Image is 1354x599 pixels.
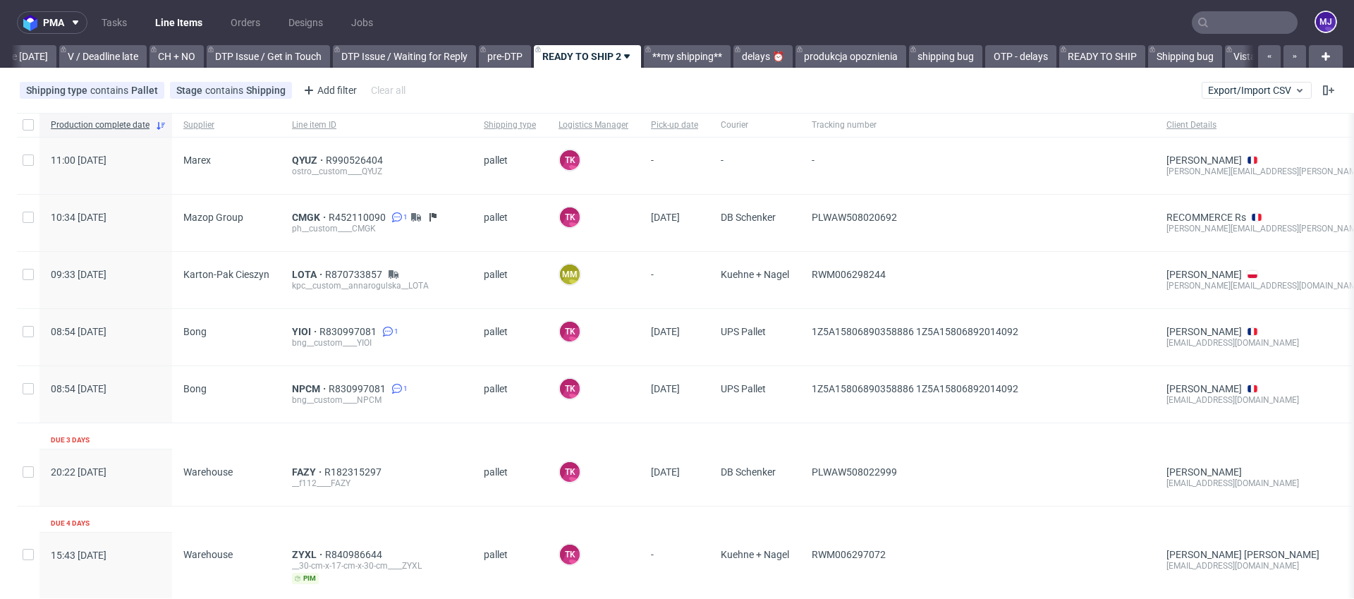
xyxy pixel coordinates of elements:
figcaption: TK [560,207,580,227]
span: Line item ID [292,119,461,131]
span: ZYXL [292,549,325,560]
span: 15:43 [DATE] [51,550,106,561]
figcaption: TK [560,462,580,482]
span: RWM006298244 [812,269,886,280]
a: [PERSON_NAME] [1166,155,1242,166]
span: 08:54 [DATE] [51,326,106,337]
a: [PERSON_NAME] [1166,466,1242,478]
span: pallet [484,269,536,291]
span: Kuehne + Nagel [721,549,789,584]
img: logo [23,15,43,31]
span: PLWAW508020692 [812,212,897,223]
span: Karton-Pak Cieszyn [183,269,269,280]
span: contains [205,85,246,96]
a: 1 [389,383,408,394]
span: pallet [484,549,536,584]
a: Tasks [93,11,135,34]
span: [DATE] [651,212,680,223]
a: [PERSON_NAME] [1166,326,1242,337]
a: LOTA [292,269,325,280]
span: Warehouse [183,466,233,478]
span: DB Schenker [721,466,789,489]
a: QYUZ [292,155,326,166]
span: 09:33 [DATE] [51,269,106,280]
div: Due 3 days [51,435,90,446]
div: kpc__custom__annarogulska__LOTA [292,280,461,291]
span: Shipping type [26,85,90,96]
a: [PERSON_NAME] [1166,383,1242,394]
span: R840986644 [325,549,385,560]
a: READY TO SHIP [1059,45,1145,68]
a: R452110090 [329,212,389,223]
a: shipping bug [909,45,982,68]
span: - [812,155,1144,177]
span: Export/Import CSV [1208,85,1305,96]
span: Mazop Group [183,212,243,223]
figcaption: TK [560,545,580,564]
a: Orders [222,11,269,34]
a: YIOI [292,326,319,337]
span: 1 [403,212,408,223]
a: DTP Issue / Get in Touch [207,45,330,68]
a: [PERSON_NAME] [PERSON_NAME] [1166,549,1319,560]
a: V / Deadline late [59,45,147,68]
span: Marex [183,155,211,166]
a: R870733857 [325,269,385,280]
figcaption: TK [560,379,580,399]
div: Pallet [131,85,158,96]
a: CH + NO [150,45,204,68]
span: pallet [484,326,536,349]
span: UPS Pallet [721,326,789,349]
a: OTP - delays [985,45,1056,68]
span: Warehouse [183,549,233,560]
a: R182315297 [324,466,384,478]
span: [DATE] [651,466,680,478]
a: Vista non-EU 🚚 [1225,45,1312,68]
span: Bong [183,326,207,337]
span: - [721,155,789,177]
span: 11:00 [DATE] [51,155,106,166]
span: 1Z5A15806890358886 1Z5A15806892014092 [812,326,1018,337]
span: pim [292,573,319,584]
button: Export/Import CSV [1202,82,1312,99]
a: [PERSON_NAME] [1166,269,1242,280]
a: DTP Issue / Waiting for Reply [333,45,476,68]
span: Bong [183,383,207,394]
span: PLWAW508022999 [812,466,897,478]
span: NPCM [292,383,329,394]
div: ostro__custom____QYUZ [292,166,461,177]
span: 1 [403,383,408,394]
span: Shipping type [484,119,536,131]
span: Tracking number [812,119,1144,131]
span: - [651,549,698,584]
span: Production complete date [51,119,150,131]
a: CMGK [292,212,329,223]
a: RECOMMERCE Rs [1166,212,1246,223]
a: READY TO SHIP 2 [534,45,641,68]
a: delays ⏰ [733,45,793,68]
a: FAZY [292,466,324,478]
span: pallet [484,155,536,177]
span: UPS Pallet [721,383,789,406]
a: R830997081 [319,326,379,337]
div: Add filter [298,79,360,102]
div: __f112____FAZY [292,478,461,489]
span: pma [43,18,64,28]
span: 10:34 [DATE] [51,212,106,223]
figcaption: TK [560,322,580,341]
span: Stage [176,85,205,96]
span: Kuehne + Nagel [721,269,789,291]
a: produkcja opoznienia [795,45,906,68]
a: R990526404 [326,155,386,166]
a: Shipping bug [1148,45,1222,68]
span: Pick-up date [651,119,698,131]
span: R830997081 [329,383,389,394]
div: bng__custom____NPCM [292,394,461,406]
